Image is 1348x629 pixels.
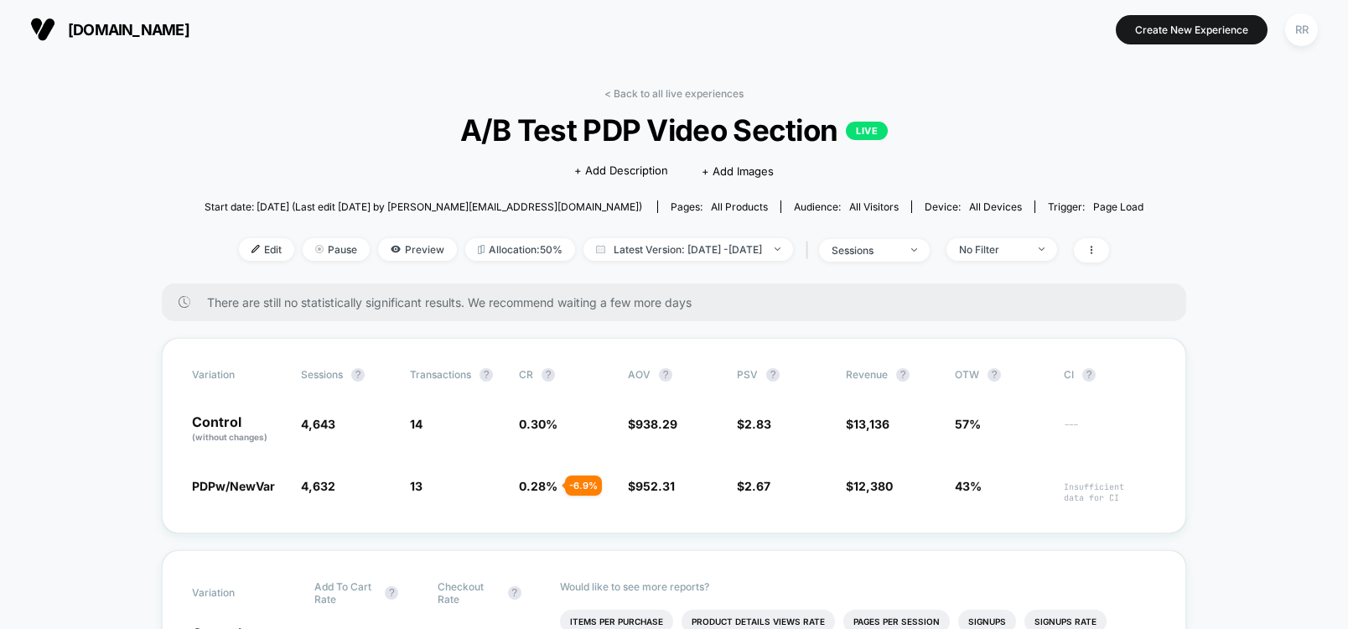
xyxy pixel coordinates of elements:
button: ? [385,586,398,600]
button: ? [988,368,1001,382]
span: [DOMAIN_NAME] [68,21,189,39]
span: Revenue [846,368,888,381]
div: Audience: [794,200,899,213]
span: $ [737,479,770,493]
button: RR [1280,13,1323,47]
button: ? [351,368,365,382]
span: Variation [192,580,284,606]
span: 2.83 [744,417,771,431]
span: Latest Version: [DATE] - [DATE] [583,238,793,261]
span: Transactions [410,368,471,381]
span: Variation [192,368,284,382]
img: end [315,245,324,253]
span: Allocation: 50% [465,238,575,261]
span: + Add Images [702,164,774,178]
span: --- [1064,419,1156,444]
img: Visually logo [30,17,55,42]
img: end [775,247,780,251]
span: 13 [410,479,423,493]
div: No Filter [959,243,1026,256]
span: A/B Test PDP Video Section [251,112,1097,148]
span: AOV [628,368,651,381]
span: 938.29 [635,417,677,431]
button: ? [480,368,493,382]
button: [DOMAIN_NAME] [25,16,194,43]
span: CI [1064,368,1156,382]
span: Pause [303,238,370,261]
span: 2.67 [744,479,770,493]
span: 12,380 [853,479,893,493]
div: sessions [832,244,899,257]
span: 43% [955,479,982,493]
a: < Back to all live experiences [604,87,744,100]
span: $ [846,417,889,431]
button: ? [1082,368,1096,382]
img: end [1039,247,1045,251]
div: RR [1285,13,1318,46]
span: all devices [969,200,1022,213]
span: $ [628,479,675,493]
div: Trigger: [1048,200,1143,213]
span: 952.31 [635,479,675,493]
span: CR [519,368,533,381]
span: $ [846,479,893,493]
img: rebalance [478,245,485,254]
span: All Visitors [849,200,899,213]
span: PSV [737,368,758,381]
span: PDPw/NewVar [192,479,275,493]
span: OTW [955,368,1047,382]
span: 4,643 [301,417,335,431]
div: - 6.9 % [565,476,602,496]
span: 0.28 % [519,479,557,493]
span: Checkout Rate [438,580,500,606]
img: end [911,248,917,252]
p: Would like to see more reports? [560,580,1156,593]
span: Device: [911,200,1034,213]
div: Pages: [671,200,768,213]
button: Create New Experience [1116,15,1268,44]
span: all products [711,200,768,213]
span: $ [628,417,677,431]
span: 14 [410,417,423,431]
span: Start date: [DATE] (Last edit [DATE] by [PERSON_NAME][EMAIL_ADDRESS][DOMAIN_NAME]) [205,200,642,213]
span: 4,632 [301,479,335,493]
span: + Add Description [574,163,668,179]
span: Add To Cart Rate [314,580,376,606]
span: 57% [955,417,981,431]
img: calendar [596,245,605,253]
button: ? [542,368,555,382]
button: ? [766,368,780,382]
span: Edit [239,238,294,261]
p: Control [192,415,284,444]
span: Preview [378,238,457,261]
span: There are still no statistically significant results. We recommend waiting a few more days [207,295,1153,309]
img: edit [251,245,260,253]
span: 13,136 [853,417,889,431]
button: ? [896,368,910,382]
button: ? [508,586,521,600]
p: LIVE [846,122,888,140]
span: (without changes) [192,432,267,442]
span: Page Load [1093,200,1143,213]
span: 0.30 % [519,417,557,431]
span: Insufficient data for CI [1064,481,1156,503]
span: | [801,238,819,263]
span: Sessions [301,368,343,381]
button: ? [659,368,672,382]
span: $ [737,417,771,431]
